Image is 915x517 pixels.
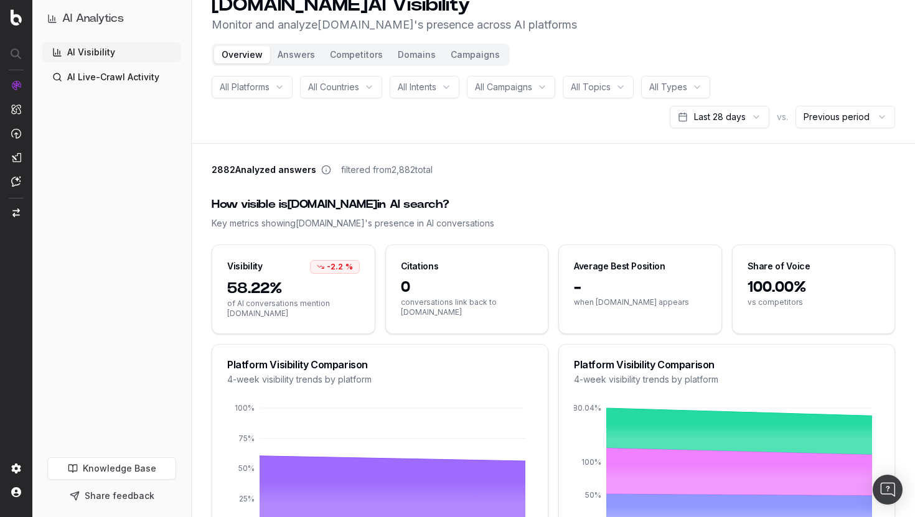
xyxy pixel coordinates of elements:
span: conversations link back to [DOMAIN_NAME] [401,297,533,317]
button: Share feedback [47,485,176,507]
span: % [345,262,353,272]
span: vs. [777,111,788,123]
span: All Intents [398,81,436,93]
span: 58.22% [227,279,360,299]
tspan: 75% [238,434,255,443]
img: Analytics [11,80,21,90]
tspan: 180.04% [570,403,601,412]
div: Key metrics showing [DOMAIN_NAME] 's presence in AI conversations [212,217,895,230]
img: Assist [11,176,21,187]
tspan: 50% [585,490,601,500]
a: Knowledge Base [47,457,176,480]
tspan: 25% [239,494,255,503]
span: when [DOMAIN_NAME] appears [574,297,706,307]
span: All Countries [308,81,359,93]
div: -2.2 [310,260,360,274]
img: Activation [11,128,21,139]
div: Platform Visibility Comparison [574,360,880,370]
img: Botify logo [11,9,22,26]
span: of AI conversations mention [DOMAIN_NAME] [227,299,360,319]
div: Platform Visibility Comparison [227,360,533,370]
span: filtered from 2,882 total [341,164,433,176]
img: My account [11,487,21,497]
button: Campaigns [443,46,507,63]
img: Setting [11,463,21,473]
span: 100.00% [748,277,880,297]
div: Citations [401,260,439,272]
button: Answers [270,46,322,63]
span: 2882 Analyzed answers [212,164,316,176]
div: 4-week visibility trends by platform [227,373,533,386]
h1: AI Analytics [62,10,124,27]
span: vs competitors [748,297,880,307]
span: All Topics [571,81,611,93]
p: Monitor and analyze [DOMAIN_NAME] 's presence across AI platforms [212,16,577,34]
div: Visibility [227,260,263,272]
div: Open Intercom Messenger [873,475,903,505]
button: Competitors [322,46,390,63]
span: 0 [401,277,533,297]
span: All Platforms [220,81,270,93]
button: Overview [214,46,270,63]
div: Share of Voice [748,260,810,272]
button: AI Analytics [47,10,176,27]
div: 4-week visibility trends by platform [574,373,880,386]
tspan: 100% [235,403,255,412]
button: Domains [390,46,443,63]
span: All Campaigns [475,81,532,93]
tspan: 100% [581,457,601,467]
img: Intelligence [11,104,21,114]
a: AI Live-Crawl Activity [42,67,181,87]
tspan: 50% [238,463,255,473]
div: Average Best Position [574,260,665,272]
a: AI Visibility [42,42,181,62]
img: Studio [11,152,21,162]
div: How visible is [DOMAIN_NAME] in AI search? [212,196,895,213]
span: - [574,277,706,297]
img: Switch project [12,208,20,217]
